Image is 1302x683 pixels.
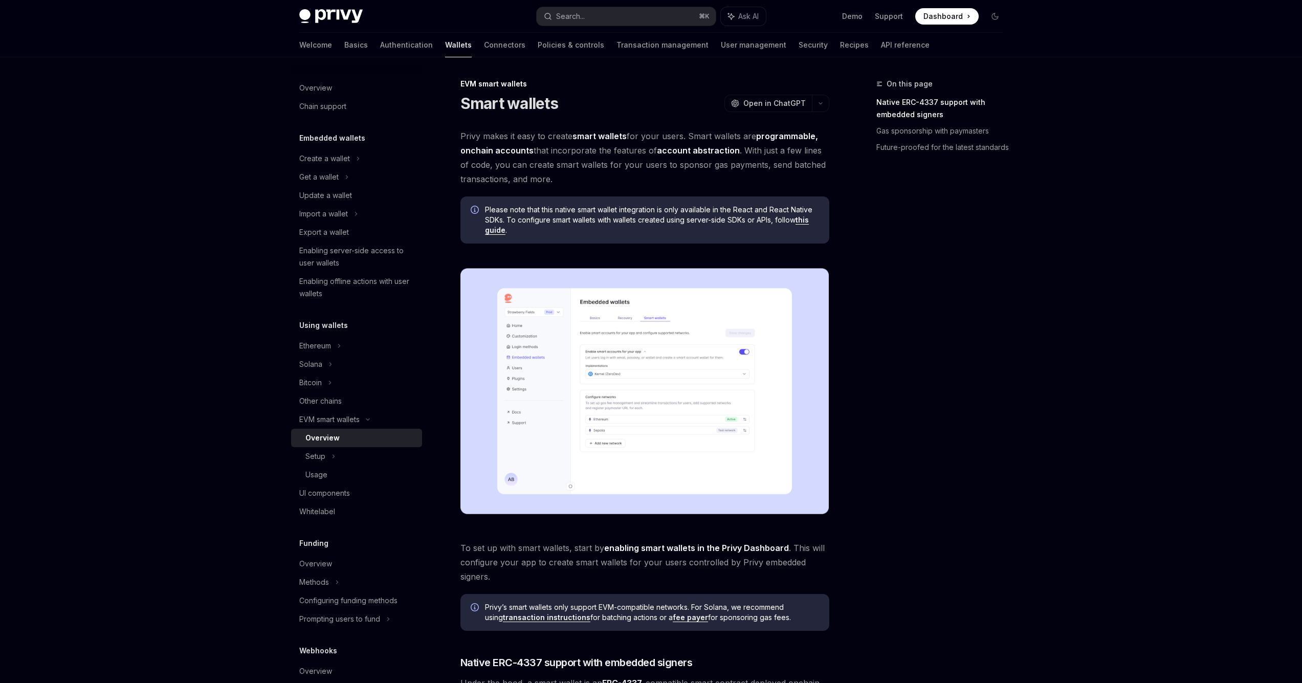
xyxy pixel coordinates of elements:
[537,7,716,26] button: Search...⌘K
[484,33,525,57] a: Connectors
[299,226,349,238] div: Export a wallet
[299,82,332,94] div: Overview
[875,11,903,21] a: Support
[724,95,812,112] button: Open in ChatGPT
[291,591,422,610] a: Configuring funding methods
[299,505,335,518] div: Whitelabel
[299,537,328,549] h5: Funding
[485,602,819,623] span: Privy’s smart wallets only support EVM-compatible networks. For Solana, we recommend using for ba...
[291,555,422,573] a: Overview
[299,208,348,220] div: Import a wallet
[460,541,829,584] span: To set up with smart wallets, start by . This will configure your app to create smart wallets for...
[881,33,930,57] a: API reference
[299,245,416,269] div: Enabling server-side access to user wallets
[291,241,422,272] a: Enabling server-side access to user wallets
[987,8,1003,25] button: Toggle dark mode
[291,484,422,502] a: UI components
[291,429,422,447] a: Overview
[299,395,342,407] div: Other chains
[721,33,786,57] a: User management
[291,662,422,680] a: Overview
[657,145,740,156] a: account abstraction
[799,33,828,57] a: Security
[503,613,590,622] a: transaction instructions
[572,131,627,141] strong: smart wallets
[445,33,472,57] a: Wallets
[299,33,332,57] a: Welcome
[305,450,325,462] div: Setup
[460,268,829,514] img: Sample enable smart wallets
[471,603,481,613] svg: Info
[485,205,819,235] span: Please note that this native smart wallet integration is only available in the React and React Na...
[299,358,322,370] div: Solana
[876,139,1011,156] a: Future-proofed for the latest standards
[380,33,433,57] a: Authentication
[291,79,422,97] a: Overview
[291,466,422,484] a: Usage
[291,502,422,521] a: Whitelabel
[291,97,422,116] a: Chain support
[299,594,398,607] div: Configuring funding methods
[460,79,829,89] div: EVM smart wallets
[299,576,329,588] div: Methods
[299,189,352,202] div: Update a wallet
[471,206,481,216] svg: Info
[299,275,416,300] div: Enabling offline actions with user wallets
[842,11,863,21] a: Demo
[460,94,558,113] h1: Smart wallets
[840,33,869,57] a: Recipes
[299,613,380,625] div: Prompting users to fund
[721,7,766,26] button: Ask AI
[616,33,709,57] a: Transaction management
[299,9,363,24] img: dark logo
[299,645,337,657] h5: Webhooks
[299,171,339,183] div: Get a wallet
[915,8,979,25] a: Dashboard
[673,613,708,622] a: fee payer
[299,665,332,677] div: Overview
[291,272,422,303] a: Enabling offline actions with user wallets
[876,123,1011,139] a: Gas sponsorship with paymasters
[299,377,322,389] div: Bitcoin
[538,33,604,57] a: Policies & controls
[299,487,350,499] div: UI components
[291,223,422,241] a: Export a wallet
[344,33,368,57] a: Basics
[699,12,710,20] span: ⌘ K
[460,129,829,186] span: Privy makes it easy to create for your users. Smart wallets are that incorporate the features of ...
[299,100,346,113] div: Chain support
[299,558,332,570] div: Overview
[887,78,933,90] span: On this page
[876,94,1011,123] a: Native ERC-4337 support with embedded signers
[305,432,340,444] div: Overview
[305,469,327,481] div: Usage
[923,11,963,21] span: Dashboard
[604,543,789,554] a: enabling smart wallets in the Privy Dashboard
[291,186,422,205] a: Update a wallet
[299,340,331,352] div: Ethereum
[299,132,365,144] h5: Embedded wallets
[299,319,348,332] h5: Using wallets
[743,98,806,108] span: Open in ChatGPT
[291,392,422,410] a: Other chains
[299,152,350,165] div: Create a wallet
[738,11,759,21] span: Ask AI
[556,10,585,23] div: Search...
[299,413,360,426] div: EVM smart wallets
[460,655,693,670] span: Native ERC-4337 support with embedded signers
